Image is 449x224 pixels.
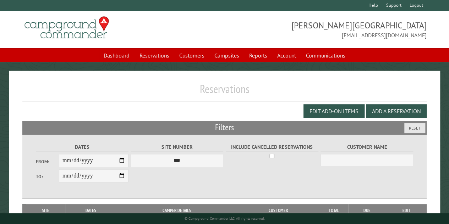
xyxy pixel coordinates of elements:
[36,173,59,180] label: To:
[26,204,65,217] th: Site
[302,49,350,62] a: Communications
[348,204,386,217] th: Due
[303,104,365,118] button: Edit Add-on Items
[320,204,348,217] th: Total
[404,123,425,133] button: Reset
[131,143,223,151] label: Site Number
[184,216,264,221] small: © Campground Commander LLC. All rights reserved.
[22,14,111,42] img: Campground Commander
[22,82,427,102] h1: Reservations
[175,49,209,62] a: Customers
[135,49,174,62] a: Reservations
[226,143,318,151] label: Include Cancelled Reservations
[366,104,427,118] button: Add a Reservation
[225,20,427,39] span: [PERSON_NAME][GEOGRAPHIC_DATA] [EMAIL_ADDRESS][DOMAIN_NAME]
[321,143,413,151] label: Customer Name
[65,204,117,217] th: Dates
[273,49,300,62] a: Account
[22,121,427,134] h2: Filters
[245,49,272,62] a: Reports
[237,204,320,217] th: Customer
[99,49,134,62] a: Dashboard
[36,158,59,165] label: From:
[210,49,243,62] a: Campsites
[36,143,128,151] label: Dates
[386,204,426,217] th: Edit
[117,204,237,217] th: Camper Details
